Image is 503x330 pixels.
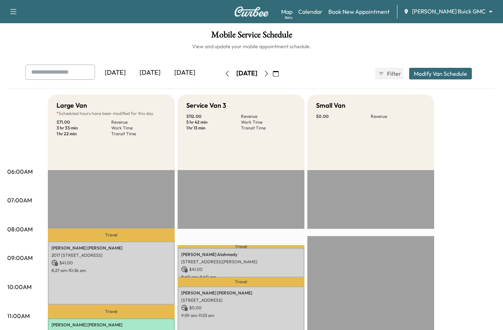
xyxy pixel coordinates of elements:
h1: Mobile Service Schedule [7,30,496,43]
p: [PERSON_NAME] [PERSON_NAME] [51,322,171,328]
p: Transit Time [241,125,296,131]
p: 9:59 am - 11:53 am [181,313,301,318]
p: [STREET_ADDRESS] [181,297,301,303]
p: [PERSON_NAME] [PERSON_NAME] [51,245,171,251]
p: Travel [48,305,175,318]
p: $ 41.00 [51,260,171,266]
a: Calendar [298,7,323,16]
p: [PERSON_NAME] Alahmady [181,252,301,257]
p: 3 hr 33 min [57,125,111,131]
p: Work Time [241,119,296,125]
p: Revenue [241,114,296,119]
p: $ 41.00 [181,266,301,273]
p: 11:00AM [7,312,30,320]
p: Travel [178,277,304,287]
a: Book New Appointment [328,7,390,16]
span: Filter [387,69,400,78]
div: Beta [285,15,292,20]
button: Modify Van Schedule [409,68,472,79]
p: 8:27 am - 10:36 am [51,268,171,273]
p: Revenue [371,114,425,119]
p: 09:00AM [7,253,33,262]
button: Filter [375,68,403,79]
p: 1 hr 22 min [57,131,111,137]
p: $ 112.00 [186,114,241,119]
p: Scheduled hours have been modified for this day [57,111,166,116]
div: [DATE] [236,69,257,78]
p: 08:00AM [7,225,33,234]
div: [DATE] [167,65,202,81]
p: [STREET_ADDRESS][PERSON_NAME] [181,259,301,265]
div: [DATE] [98,65,133,81]
p: $ 0.00 [181,305,301,311]
div: [DATE] [133,65,167,81]
p: 2017 [STREET_ADDRESS] [51,252,171,258]
p: 8:40 am - 9:40 am [181,274,301,280]
p: 5 hr 42 min [186,119,241,125]
p: 1 hr 13 min [186,125,241,131]
h5: Service Van 3 [186,100,226,111]
h6: View and update your mobile appointment schedule. [7,43,496,50]
p: Transit Time [111,131,166,137]
p: 07:00AM [7,196,32,205]
h5: Small Van [316,100,345,111]
p: Revenue [111,119,166,125]
p: Work Time [111,125,166,131]
p: $ 0.00 [316,114,371,119]
p: 10:00AM [7,282,32,291]
p: 06:00AM [7,167,33,176]
p: [PERSON_NAME] [PERSON_NAME] [181,290,301,296]
span: [PERSON_NAME] Buick GMC [412,7,486,16]
h5: Large Van [57,100,87,111]
p: Travel [48,228,175,242]
img: Curbee Logo [234,7,269,17]
p: Travel [178,245,304,248]
p: $ 71.00 [57,119,111,125]
a: MapBeta [281,7,292,16]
